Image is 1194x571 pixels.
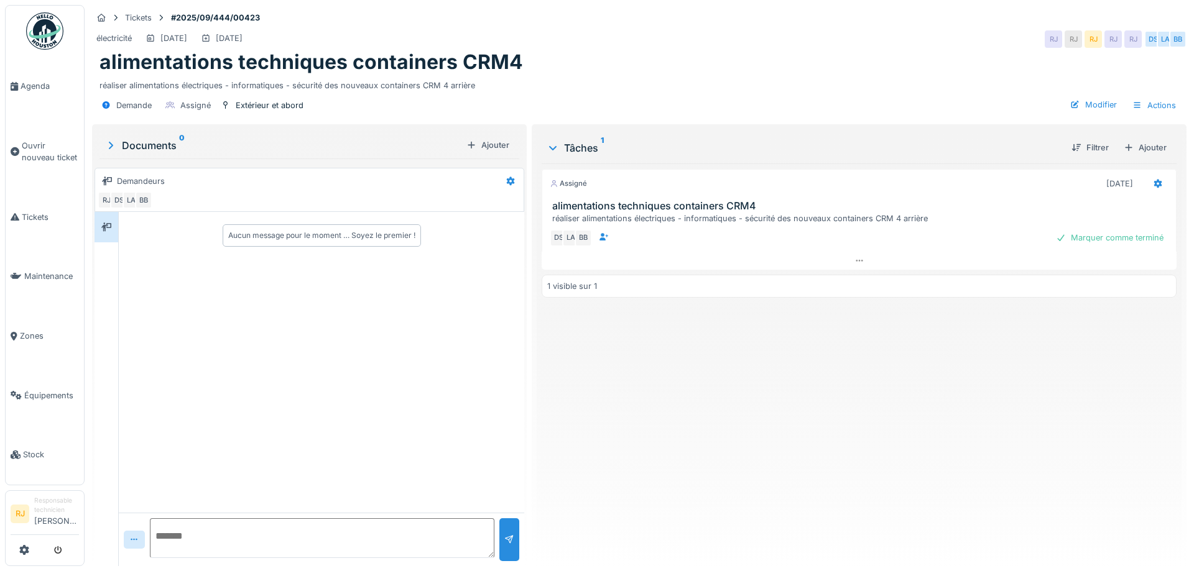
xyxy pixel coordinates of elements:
div: Marquer comme terminé [1051,229,1169,246]
div: Demandeurs [117,175,165,187]
span: Agenda [21,80,79,92]
div: LA [562,229,580,247]
a: Agenda [6,57,84,116]
div: Assigné [180,99,211,111]
div: Ajouter [461,137,514,153]
div: RJ [1065,30,1082,48]
span: Maintenance [24,270,79,282]
a: Équipements [6,366,84,426]
img: Badge_color-CXgf-gQk.svg [26,12,63,50]
div: DS [110,191,127,209]
div: DS [550,229,567,247]
sup: 0 [179,138,185,153]
div: BB [575,229,592,247]
span: Équipements [24,390,79,401]
span: Ouvrir nouveau ticket [22,140,79,163]
div: électricité [96,32,132,44]
li: RJ [11,505,29,523]
div: RJ [1045,30,1062,48]
div: BB [1169,30,1187,48]
a: Stock [6,425,84,485]
span: Stock [23,449,79,460]
a: Zones [6,306,84,366]
sup: 1 [601,140,604,155]
div: réaliser alimentations électriques - informatiques - sécurité des nouveaux containers CRM 4 arrière [552,212,1171,224]
div: [DATE] [216,32,243,44]
div: Responsable technicien [34,496,79,515]
h3: alimentations techniques containers CRM4 [552,200,1171,212]
div: Modifier [1065,96,1122,113]
div: 1 visible sur 1 [547,280,597,292]
div: Filtrer [1067,139,1114,156]
li: [PERSON_NAME] [34,496,79,532]
div: Tâches [547,140,1062,155]
div: DS [1144,30,1162,48]
div: RJ [1104,30,1122,48]
div: RJ [1124,30,1142,48]
div: réaliser alimentations électriques - informatiques - sécurité des nouveaux containers CRM 4 arrière [99,75,1179,91]
div: Extérieur et abord [236,99,303,111]
a: Ouvrir nouveau ticket [6,116,84,188]
div: Demande [116,99,152,111]
div: LA [123,191,140,209]
div: Ajouter [1119,139,1172,156]
div: Aucun message pour le moment … Soyez le premier ! [228,230,415,241]
h1: alimentations techniques containers CRM4 [99,50,523,74]
a: RJ Responsable technicien[PERSON_NAME] [11,496,79,535]
strong: #2025/09/444/00423 [166,12,265,24]
div: RJ [98,191,115,209]
div: RJ [1085,30,1102,48]
div: [DATE] [1106,178,1133,190]
span: Tickets [22,211,79,223]
div: Actions [1127,96,1182,114]
div: Assigné [550,178,587,189]
div: LA [1157,30,1174,48]
div: Tickets [125,12,152,24]
div: BB [135,191,152,209]
a: Maintenance [6,247,84,306]
div: Documents [104,138,461,153]
div: [DATE] [160,32,187,44]
a: Tickets [6,188,84,247]
span: Zones [20,330,79,342]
